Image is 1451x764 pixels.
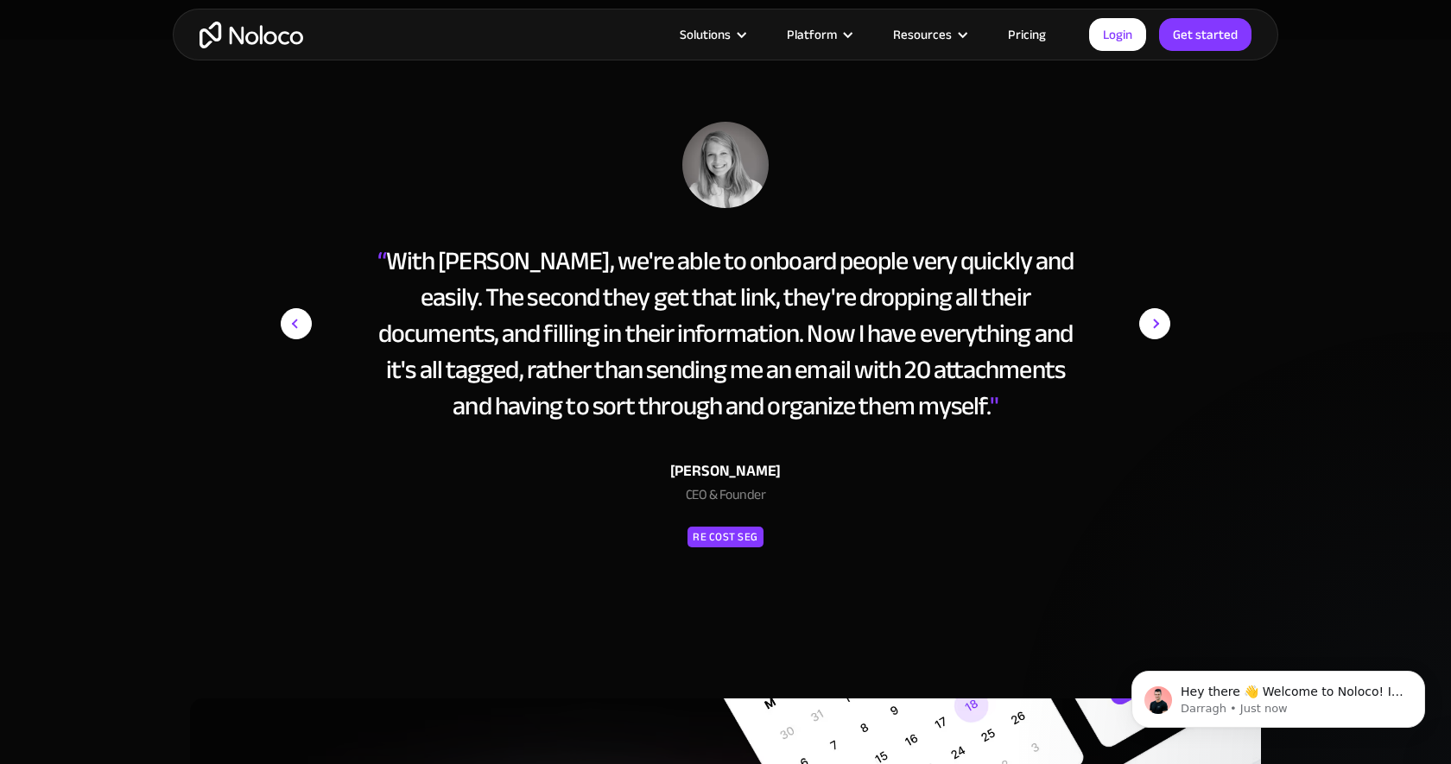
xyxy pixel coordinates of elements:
a: Login [1089,18,1146,51]
div: Resources [871,23,986,46]
div: carousel [281,122,1170,586]
iframe: Intercom notifications message [1106,635,1451,755]
div: Platform [787,23,837,46]
div: Solutions [658,23,765,46]
div: RE Cost Seg [693,527,758,547]
div: previous slide [281,122,350,586]
a: Pricing [986,23,1068,46]
a: Get started [1159,18,1251,51]
a: home [200,22,303,48]
div: Platform [765,23,871,46]
div: Resources [893,23,952,46]
div: Solutions [680,23,731,46]
span: “ [377,237,386,285]
div: 1 of 15 [281,122,1170,550]
div: CEO & Founder [372,484,1079,514]
div: With [PERSON_NAME], we're able to onboard people very quickly and easily. The second they get tha... [372,243,1079,424]
span: " [990,382,998,430]
div: next slide [1101,122,1170,586]
div: [PERSON_NAME] [372,458,1079,484]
